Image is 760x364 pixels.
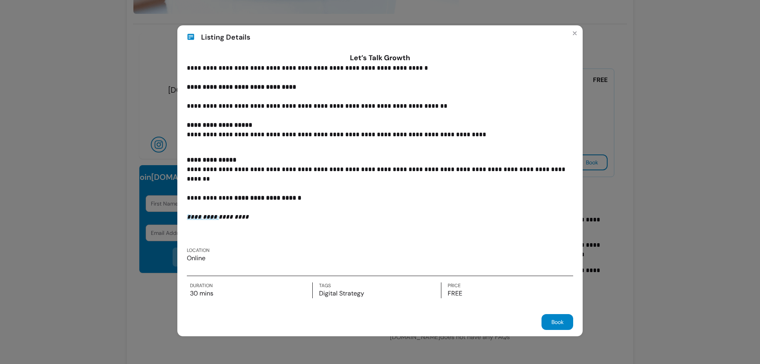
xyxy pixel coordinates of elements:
[319,282,441,289] label: Tags
[201,32,250,43] span: Listing Details
[187,253,209,263] p: Online
[319,289,441,298] p: Digital Strategy
[187,247,209,253] label: Location
[448,289,570,298] p: FREE
[448,282,570,289] label: Price
[190,289,312,298] p: 30 mins
[541,314,573,330] button: Book
[187,52,573,63] h1: Let’s Talk Growth
[190,282,312,289] label: Duration
[568,27,581,40] button: Close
